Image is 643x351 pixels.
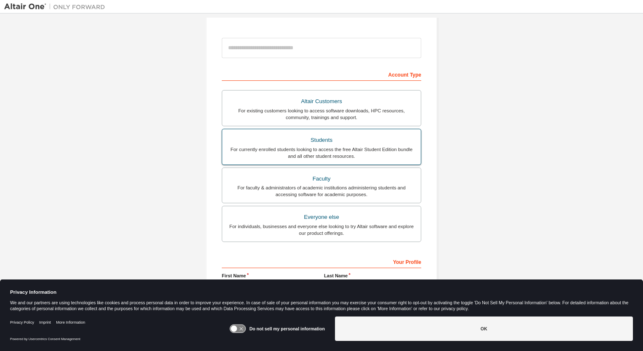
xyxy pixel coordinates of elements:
div: Altair Customers [227,96,416,107]
div: Students [227,134,416,146]
label: First Name [222,272,319,279]
div: Everyone else [227,211,416,223]
div: For existing customers looking to access software downloads, HPC resources, community, trainings ... [227,107,416,121]
div: For individuals, businesses and everyone else looking to try Altair software and explore our prod... [227,223,416,237]
div: For faculty & administrators of academic institutions administering students and accessing softwa... [227,184,416,198]
div: Your Profile [222,255,421,268]
div: For currently enrolled students looking to access the free Altair Student Edition bundle and all ... [227,146,416,160]
div: Faculty [227,173,416,185]
img: Altair One [4,3,109,11]
label: Last Name [324,272,421,279]
div: Account Type [222,67,421,81]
